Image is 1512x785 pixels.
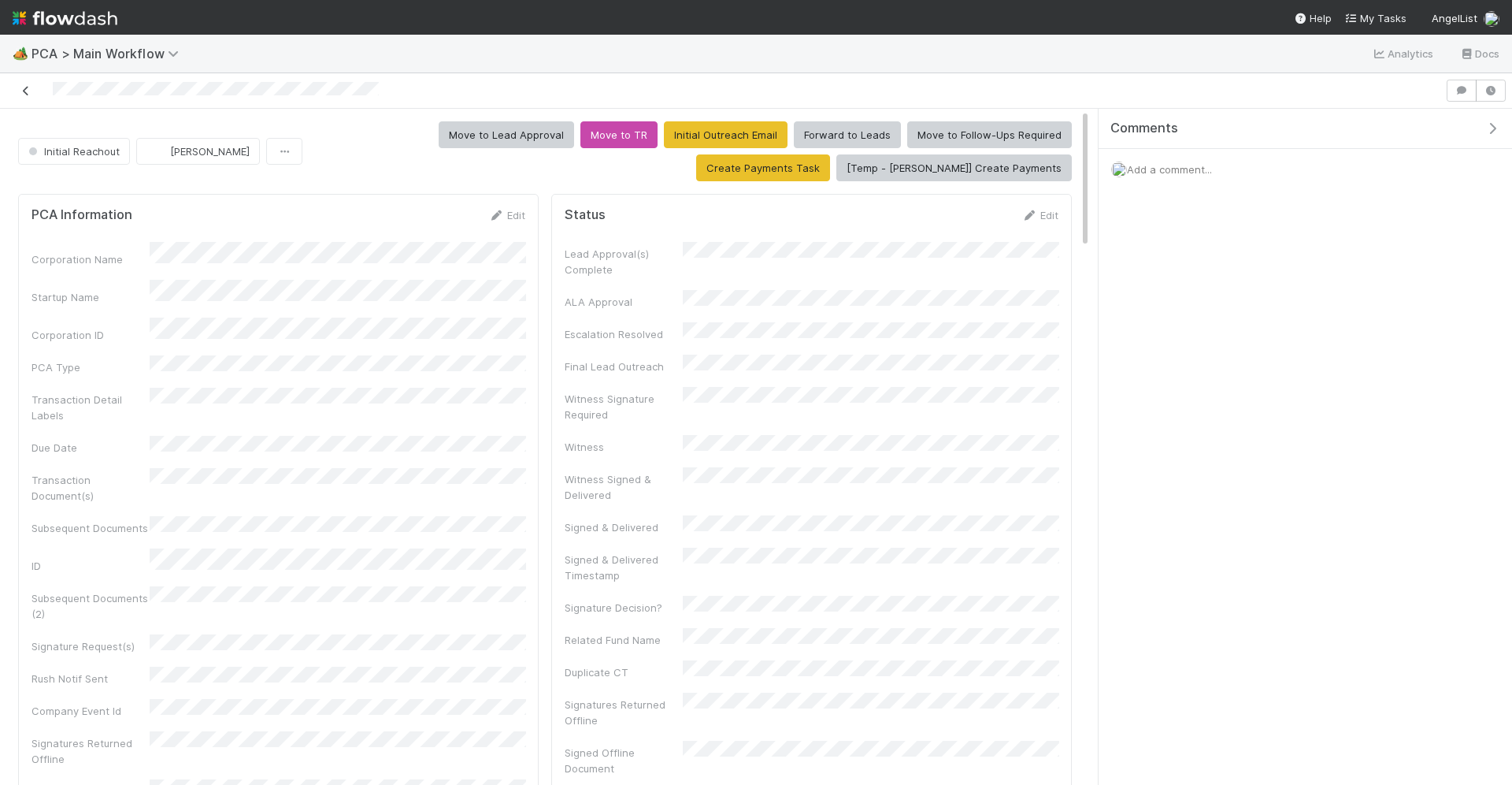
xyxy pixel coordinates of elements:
img: avatar_c597f508-4d28-4c7c-92e0-bd2d0d338f8e.png [1484,11,1499,27]
h5: PCA Information [31,207,132,223]
div: Subsequent Documents [31,520,150,536]
div: Startup Name [31,289,150,305]
div: Rush Notif Sent [31,671,150,686]
div: ID [31,558,150,574]
div: Signed & Delivered Timestamp [565,552,683,583]
h5: Status [565,207,606,223]
img: logo-inverted-e16ddd16eac7371096b0.svg [13,5,117,32]
button: Forward to Leads [794,121,901,148]
span: PCA > Main Workflow [31,46,187,61]
a: Analytics [1372,44,1434,63]
div: Duplicate CT [565,664,683,680]
div: Witness Signed & Delivered [565,471,683,503]
button: Move to Follow-Ups Required [907,121,1072,148]
button: Create Payments Task [696,154,830,181]
span: AngelList [1432,12,1477,24]
div: Final Lead Outreach [565,359,683,374]
div: Help [1294,10,1332,26]
span: [PERSON_NAME] [170,145,250,158]
div: Signatures Returned Offline [565,697,683,728]
div: Signed & Delivered [565,519,683,535]
button: Initial Reachout [18,138,130,165]
button: [PERSON_NAME] [136,138,260,165]
div: Escalation Resolved [565,326,683,342]
div: PCA Type [31,359,150,375]
a: Docs [1459,44,1499,63]
img: avatar_2bce2475-05ee-46d3-9413-d3901f5fa03f.png [150,143,165,159]
a: Edit [1021,209,1058,221]
span: Initial Reachout [25,145,120,158]
div: Witness [565,439,683,455]
div: Corporation ID [31,327,150,343]
div: Signature Request(s) [31,638,150,654]
div: Transaction Detail Labels [31,392,150,423]
div: Corporation Name [31,251,150,267]
span: Add a comment... [1127,163,1212,176]
a: My Tasks [1344,10,1406,26]
button: Move to TR [580,121,658,148]
button: Initial Outreach Email [664,121,787,148]
div: Lead Approval(s) Complete [565,246,683,277]
button: Move to Lead Approval [439,121,574,148]
button: [Temp - [PERSON_NAME]] Create Payments [836,154,1072,181]
img: avatar_c597f508-4d28-4c7c-92e0-bd2d0d338f8e.png [1111,162,1127,177]
div: Signatures Returned Offline [31,735,150,767]
a: Edit [488,209,525,221]
div: ALA Approval [565,294,683,310]
span: 🏕️ [13,47,28,60]
div: Signed Offline Document [565,745,683,776]
span: Comments [1110,121,1178,136]
span: My Tasks [1344,12,1406,24]
div: Signature Decision? [565,600,683,616]
div: Transaction Document(s) [31,472,150,504]
div: Subsequent Documents (2) [31,590,150,622]
div: Company Event Id [31,703,150,719]
div: Due Date [31,440,150,456]
div: Witness Signature Required [565,391,683,422]
div: Related Fund Name [565,632,683,648]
